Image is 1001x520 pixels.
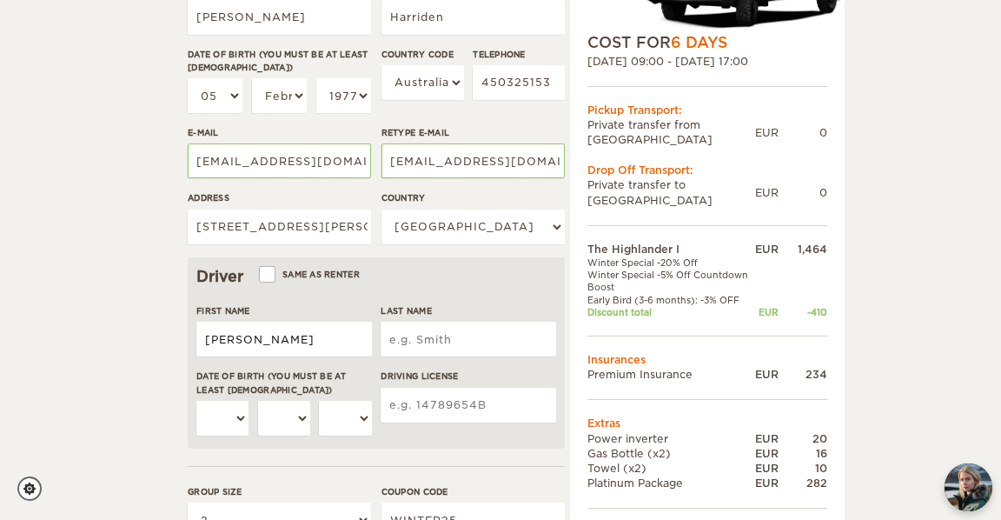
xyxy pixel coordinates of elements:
div: 20 [779,431,827,446]
label: Date of birth (You must be at least [DEMOGRAPHIC_DATA]) [188,48,371,75]
label: Country Code [381,48,464,61]
td: Extras [587,416,827,430]
input: e.g. 14789654B [381,388,556,423]
div: COST FOR [587,32,827,53]
td: Private transfer to [GEOGRAPHIC_DATA] [587,177,755,207]
label: Group size [188,485,371,498]
div: EUR [755,431,779,446]
td: Gas Bottle (x2) [587,446,755,461]
input: e.g. example@example.com [188,143,371,178]
td: The Highlander I [587,242,755,257]
div: EUR [755,446,779,461]
div: 0 [779,185,827,200]
div: [DATE] 09:00 - [DATE] 17:00 [587,54,827,69]
div: 1,464 [779,242,827,257]
div: EUR [755,185,779,200]
div: 282 [779,476,827,490]
span: 6 Days [671,34,727,51]
div: 16 [779,446,827,461]
label: Coupon code [381,485,565,498]
td: Towel (x2) [587,461,755,476]
label: Retype E-mail [381,126,565,139]
label: Address [188,191,371,204]
div: Drop Off Transport: [587,163,827,177]
div: Pickup Transport: [587,103,827,117]
td: Platinum Package [587,476,755,490]
td: Discount total [587,306,755,318]
td: Insurances [587,352,827,367]
div: -410 [779,306,827,318]
label: Date of birth (You must be at least [DEMOGRAPHIC_DATA]) [196,370,372,397]
td: Winter Special -5% Off Countdown Boost [587,269,755,294]
label: Driving License [381,370,556,383]
div: 234 [779,367,827,382]
input: e.g. William [196,322,372,357]
input: Same as renter [261,270,272,282]
img: Freyja at Cozy Campers [945,463,992,511]
td: Power inverter [587,431,755,446]
td: Premium Insurance [587,367,755,382]
button: chat-button [945,463,992,511]
div: EUR [755,461,779,476]
input: e.g. example@example.com [381,143,565,178]
div: EUR [755,125,779,140]
div: Driver [196,266,556,287]
label: E-mail [188,126,371,139]
td: Winter Special -20% Off [587,257,755,269]
div: 10 [779,461,827,476]
input: e.g. 1 234 567 890 [473,65,565,100]
label: Telephone [473,48,565,61]
td: Private transfer from [GEOGRAPHIC_DATA] [587,117,755,147]
label: First Name [196,304,372,317]
a: Cookie settings [17,477,53,501]
input: e.g. Street, City, Zip Code [188,210,371,244]
label: Last Name [381,304,556,317]
div: EUR [755,476,779,490]
div: EUR [755,306,779,318]
td: Early Bird (3-6 months): -3% OFF [587,294,755,306]
div: EUR [755,367,779,382]
input: e.g. Smith [381,322,556,357]
label: Same as renter [261,266,360,283]
label: Country [381,191,565,204]
div: EUR [755,242,779,257]
div: 0 [779,125,827,140]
